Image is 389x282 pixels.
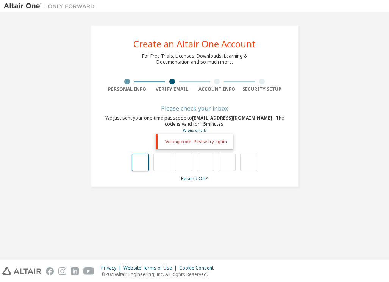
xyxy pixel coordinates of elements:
[133,39,256,48] div: Create an Altair One Account
[183,128,206,133] a: Go back to the registration form
[105,86,150,92] div: Personal Info
[150,86,195,92] div: Verify Email
[46,267,54,275] img: facebook.svg
[179,265,218,271] div: Cookie Consent
[105,106,284,111] div: Please check your inbox
[58,267,66,275] img: instagram.svg
[2,267,41,275] img: altair_logo.svg
[105,115,284,134] div: We just sent your one-time passcode to . The code is valid for 15 minutes.
[101,271,218,277] p: © 2025 Altair Engineering, Inc. All Rights Reserved.
[195,86,240,92] div: Account Info
[71,267,79,275] img: linkedin.svg
[192,115,273,121] span: [EMAIL_ADDRESS][DOMAIN_NAME]
[4,2,98,10] img: Altair One
[101,265,123,271] div: Privacy
[181,175,208,182] a: Resend OTP
[83,267,94,275] img: youtube.svg
[142,53,247,65] div: For Free Trials, Licenses, Downloads, Learning & Documentation and so much more.
[123,265,179,271] div: Website Terms of Use
[156,134,233,149] div: Wrong code. Please try again
[239,86,284,92] div: Security Setup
